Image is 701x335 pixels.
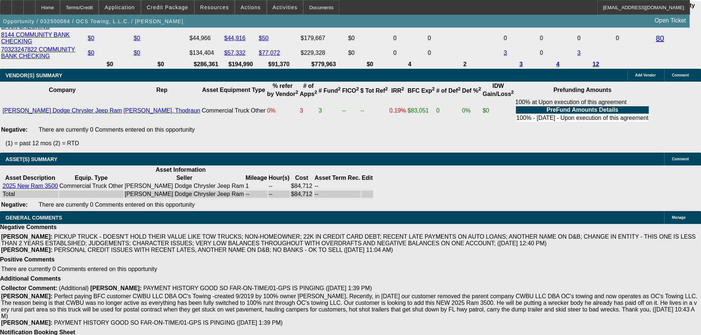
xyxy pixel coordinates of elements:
td: 0 [539,46,576,60]
td: 0 [427,31,503,45]
span: Perfect paying BFC customer CWBU LLC DBA OC's Towing -created 9/2019 by 100% owner [PERSON_NAME].... [1,293,697,319]
td: -- [268,182,290,190]
th: Equip. Type [59,174,123,182]
span: Actions [241,4,261,10]
b: IRR [391,88,404,94]
span: (Additional) [59,285,89,291]
td: Commercial Truck Other [59,182,123,190]
sup: 2 [385,86,388,92]
b: Collector Comment: [1,285,57,291]
span: There are currently 0 Comments entered on this opportunity [39,126,195,133]
a: 3 [504,50,507,56]
button: Actions [235,0,266,14]
b: [PERSON_NAME]: [1,293,53,299]
span: PAYMENT HISTORY GOOD SO FAR-ON-TIME/01-GPS IS PINGING ([DATE] 1:39 PM) [54,320,283,326]
td: $0 [348,31,392,45]
th: 4 [393,61,427,68]
span: VENDOR(S) SUMMARY [6,72,62,78]
a: $0 [88,50,94,56]
a: 8144 COMMUNITY BANK CHECKING [1,32,70,44]
span: Comment [672,157,689,161]
td: 0% [462,99,482,123]
b: Asset Description [5,175,55,181]
span: Credit Package [147,4,188,10]
sup: 2 [295,89,298,95]
b: FICO [342,88,359,94]
div: $229,328 [301,50,347,56]
td: -- [314,190,361,198]
b: PreFund Amounts Details [546,107,618,113]
span: PERSONAL CREDIT ISSUES WITH RECENT LATES, ANOTHER NAME ON D&B; NO BANKS - OK TO SELL ([DATE] 11:0... [54,247,393,253]
b: Rep [156,87,167,93]
b: Def % [462,88,481,94]
b: # of Apps [300,83,317,97]
a: $77,072 [259,50,280,56]
b: Asset Equipment Type [202,87,265,93]
b: Company [49,87,76,93]
td: 0 [615,17,655,60]
td: Commercial Truck Other [201,99,266,123]
b: IDW Gain/Loss [482,83,514,97]
b: % refer by Vendor [267,83,298,97]
td: $0 [348,46,392,60]
a: Open Ticket [652,14,689,27]
th: $91,370 [258,61,300,68]
td: 0 [393,31,427,45]
a: $0 [88,35,94,41]
span: Resources [200,4,229,10]
td: 0 [503,31,539,45]
span: ASSET(S) SUMMARY [6,156,57,162]
button: Activities [267,0,303,14]
a: 80 [656,34,664,42]
b: [PERSON_NAME]: [90,285,142,291]
a: 3 [577,50,581,56]
b: BFC Exp [407,88,435,94]
th: Asset Term Recommendation [314,174,361,182]
td: 100% - [DATE] - Upon execution of this agreement [516,114,649,122]
sup: 2 [338,86,340,92]
a: $0 [134,35,140,41]
a: 70323247822 COMMUNITY BANK CHECKING [1,46,75,59]
a: [PERSON_NAME] Dodge Chrysler Jeep Ram [3,107,122,114]
sup: 2 [314,89,317,95]
td: $84,712 [291,182,313,190]
th: 2 [427,61,503,68]
span: Comment [672,73,689,77]
b: [PERSON_NAME]: [1,320,53,326]
span: Application [105,4,135,10]
sup: 2 [458,86,460,92]
div: $179,667 [301,35,347,42]
b: Cost [295,175,308,181]
b: Seller [176,175,192,181]
a: $57,332 [224,50,245,56]
td: 0.19% [389,99,406,123]
b: [PERSON_NAME]: [1,247,53,253]
sup: 2 [511,89,514,95]
td: 1 [245,182,268,190]
td: $134,404 [189,46,223,60]
a: 12 [592,61,599,67]
span: GENERAL COMMENTS [6,215,62,221]
span: Activities [273,4,298,10]
b: Asset Term Rec. [315,175,360,181]
div: 100% at Upon execution of this agreement [515,99,649,122]
button: Application [99,0,140,14]
b: Negative: [1,126,28,133]
b: Negative: [1,202,28,208]
button: Credit Package [141,0,194,14]
a: $50 [259,35,269,41]
a: $44,916 [224,35,245,41]
td: 3 [299,99,317,123]
span: Manage [672,215,686,220]
td: -- [360,99,388,123]
div: Total [3,191,58,197]
td: 0 [436,99,461,123]
a: [PERSON_NAME], Thodraun [124,107,201,114]
span: PAYMENT HISTORY GOOD SO FAR-ON-TIME/01-GPS IS PINGING ([DATE] 1:39 PM) [143,285,372,291]
span: There are currently 0 Comments entered on this opportunity [1,266,157,272]
td: [PERSON_NAME] Dodge Chrysler Jeep Ram [124,190,245,198]
th: $0 [348,61,392,68]
td: -- [245,190,268,198]
b: Hour(s) [269,175,290,181]
p: (1) = past 12 mos (2) = RTD [6,140,701,147]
